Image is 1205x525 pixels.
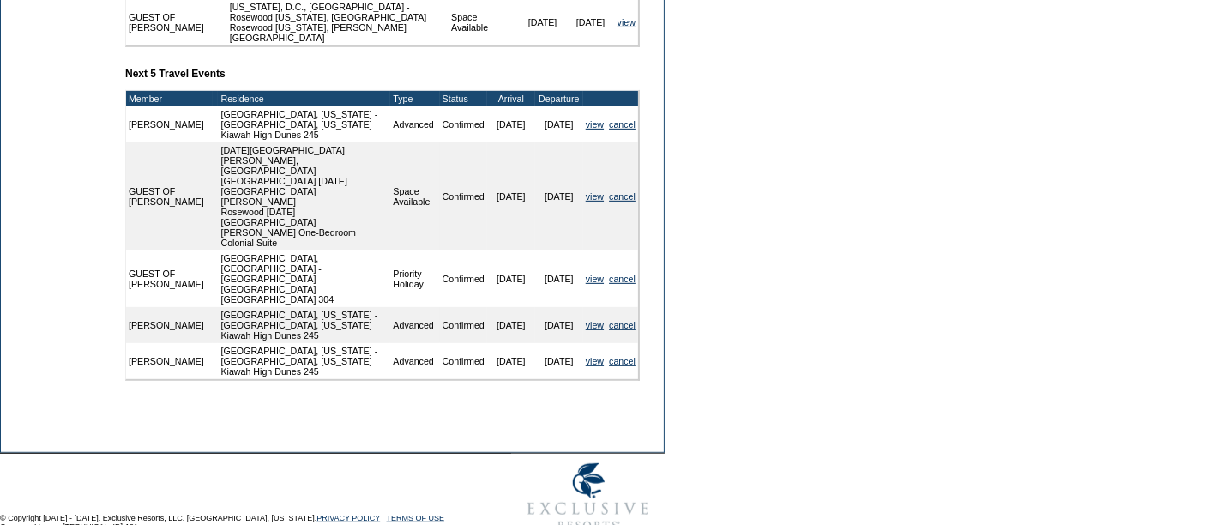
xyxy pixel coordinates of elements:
[390,307,439,343] td: Advanced
[586,320,604,330] a: view
[487,307,535,343] td: [DATE]
[440,106,487,142] td: Confirmed
[126,250,213,307] td: GUEST OF [PERSON_NAME]
[440,250,487,307] td: Confirmed
[609,274,636,284] a: cancel
[126,106,213,142] td: [PERSON_NAME]
[440,91,487,106] td: Status
[535,307,583,343] td: [DATE]
[126,307,213,343] td: [PERSON_NAME]
[609,191,636,202] a: cancel
[126,142,213,250] td: GUEST OF [PERSON_NAME]
[218,307,390,343] td: [GEOGRAPHIC_DATA], [US_STATE] - [GEOGRAPHIC_DATA], [US_STATE] Kiawah High Dunes 245
[535,343,583,379] td: [DATE]
[535,142,583,250] td: [DATE]
[126,91,213,106] td: Member
[218,250,390,307] td: [GEOGRAPHIC_DATA], [GEOGRAPHIC_DATA] - [GEOGRAPHIC_DATA] [GEOGRAPHIC_DATA] [GEOGRAPHIC_DATA] 304
[586,356,604,366] a: view
[218,106,390,142] td: [GEOGRAPHIC_DATA], [US_STATE] - [GEOGRAPHIC_DATA], [US_STATE] Kiawah High Dunes 245
[126,343,213,379] td: [PERSON_NAME]
[390,106,439,142] td: Advanced
[390,142,439,250] td: Space Available
[487,106,535,142] td: [DATE]
[609,119,636,130] a: cancel
[125,68,226,80] b: Next 5 Travel Events
[609,356,636,366] a: cancel
[618,17,636,27] a: view
[535,106,583,142] td: [DATE]
[387,514,445,522] a: TERMS OF USE
[440,142,487,250] td: Confirmed
[440,307,487,343] td: Confirmed
[535,91,583,106] td: Departure
[487,343,535,379] td: [DATE]
[316,514,380,522] a: PRIVACY POLICY
[487,250,535,307] td: [DATE]
[390,343,439,379] td: Advanced
[440,343,487,379] td: Confirmed
[218,142,390,250] td: [DATE][GEOGRAPHIC_DATA][PERSON_NAME], [GEOGRAPHIC_DATA] - [GEOGRAPHIC_DATA] [DATE][GEOGRAPHIC_DAT...
[609,320,636,330] a: cancel
[218,343,390,379] td: [GEOGRAPHIC_DATA], [US_STATE] - [GEOGRAPHIC_DATA], [US_STATE] Kiawah High Dunes 245
[487,91,535,106] td: Arrival
[586,274,604,284] a: view
[586,119,604,130] a: view
[390,91,439,106] td: Type
[535,250,583,307] td: [DATE]
[218,91,390,106] td: Residence
[586,191,604,202] a: view
[390,250,439,307] td: Priority Holiday
[487,142,535,250] td: [DATE]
